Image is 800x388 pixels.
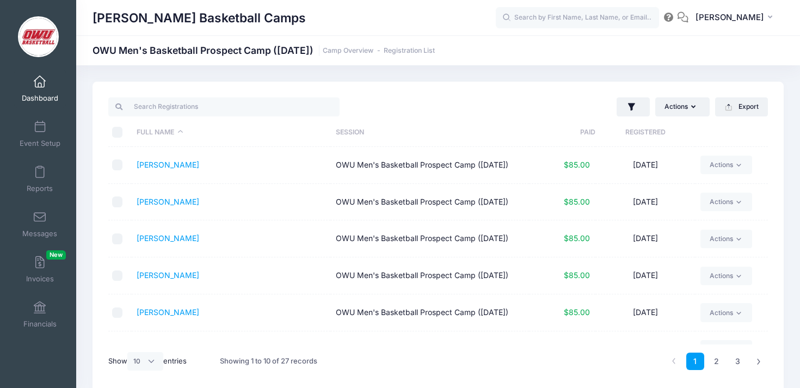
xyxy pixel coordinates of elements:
[127,352,163,371] select: Showentries
[93,45,435,56] h1: OWU Men's Basketball Prospect Camp ([DATE])
[93,5,306,30] h1: [PERSON_NAME] Basketball Camps
[700,156,752,174] a: Actions
[564,270,590,280] span: $85.00
[330,257,529,294] td: OWU Men's Basketball Prospect Camp ([DATE])
[137,233,199,243] a: [PERSON_NAME]
[700,303,752,322] a: Actions
[330,331,529,368] td: OWU Men's Basketball Prospect Camp ([DATE])
[384,47,435,55] a: Registration List
[323,47,373,55] a: Camp Overview
[23,319,57,329] span: Financials
[715,97,768,116] button: Export
[137,160,199,169] a: [PERSON_NAME]
[595,294,695,331] td: [DATE]
[496,7,659,29] input: Search by First Name, Last Name, or Email...
[220,349,317,374] div: Showing 1 to 10 of 27 records
[137,270,199,280] a: [PERSON_NAME]
[46,250,66,260] span: New
[595,331,695,368] td: [DATE]
[564,233,590,243] span: $85.00
[27,184,53,193] span: Reports
[655,97,710,116] button: Actions
[696,11,764,23] span: [PERSON_NAME]
[14,295,66,334] a: Financials
[595,184,695,221] td: [DATE]
[707,353,725,371] a: 2
[595,118,695,147] th: Registered: activate to sort column ascending
[137,307,199,317] a: [PERSON_NAME]
[108,352,187,371] label: Show entries
[14,115,66,153] a: Event Setup
[26,274,54,284] span: Invoices
[686,353,704,371] a: 1
[700,340,752,359] a: Actions
[564,197,590,206] span: $85.00
[132,118,330,147] th: Full Name: activate to sort column descending
[18,16,59,57] img: David Vogel Basketball Camps
[595,257,695,294] td: [DATE]
[330,184,529,221] td: OWU Men's Basketball Prospect Camp ([DATE])
[700,230,752,248] a: Actions
[564,307,590,317] span: $85.00
[330,220,529,257] td: OWU Men's Basketball Prospect Camp ([DATE])
[330,294,529,331] td: OWU Men's Basketball Prospect Camp ([DATE])
[20,139,60,148] span: Event Setup
[14,250,66,288] a: InvoicesNew
[729,353,747,371] a: 3
[564,160,590,169] span: $85.00
[595,147,695,184] td: [DATE]
[14,70,66,108] a: Dashboard
[137,197,199,206] a: [PERSON_NAME]
[595,220,695,257] td: [DATE]
[688,5,784,30] button: [PERSON_NAME]
[14,160,66,198] a: Reports
[700,267,752,285] a: Actions
[22,94,58,103] span: Dashboard
[700,193,752,211] a: Actions
[330,118,529,147] th: Session: activate to sort column ascending
[330,147,529,184] td: OWU Men's Basketball Prospect Camp ([DATE])
[108,97,340,116] input: Search Registrations
[14,205,66,243] a: Messages
[22,229,57,238] span: Messages
[529,118,595,147] th: Paid: activate to sort column ascending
